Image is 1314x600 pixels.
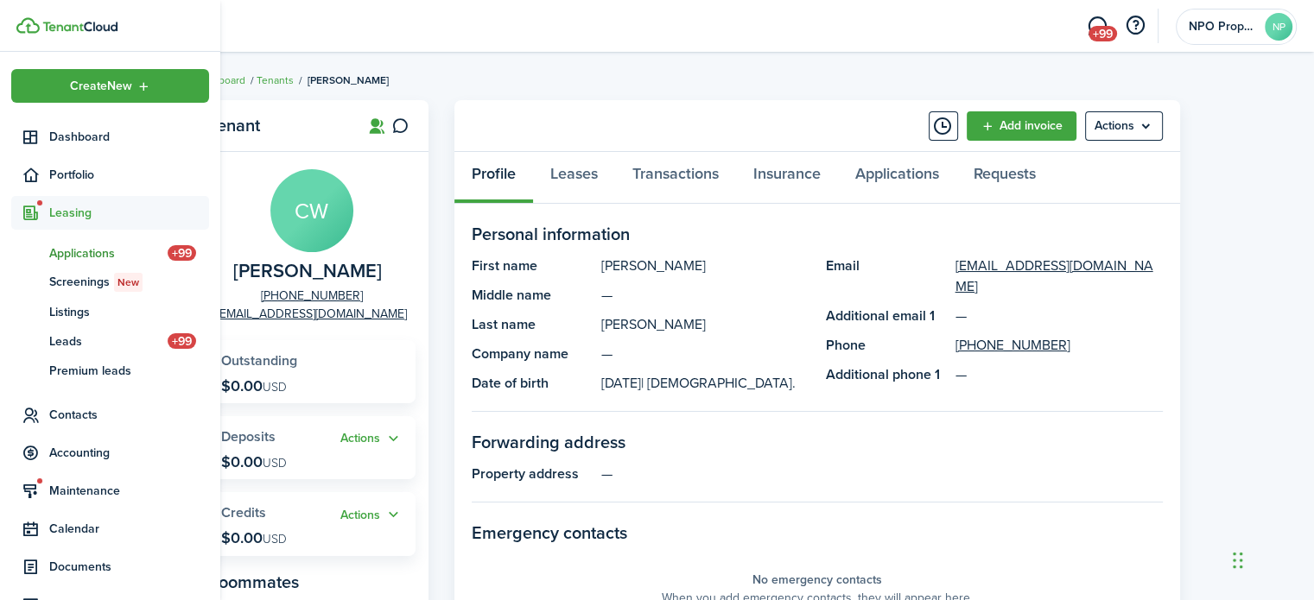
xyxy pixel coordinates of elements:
[826,364,947,385] panel-main-title: Additional phone 1
[838,152,956,204] a: Applications
[1233,534,1243,586] div: Drag
[1120,11,1150,41] button: Open resource center
[967,111,1076,141] a: Add invoice
[955,335,1070,356] a: [PHONE_NUMBER]
[1085,111,1163,141] menu-btn: Actions
[217,305,407,323] a: [EMAIL_ADDRESS][DOMAIN_NAME]
[117,275,139,290] span: New
[752,571,882,589] panel-main-placeholder-title: No emergency contacts
[11,297,209,326] a: Listings
[11,69,209,103] button: Open menu
[221,529,287,546] p: $0.00
[49,332,168,351] span: Leads
[11,120,209,154] a: Dashboard
[472,285,593,306] panel-main-title: Middle name
[472,464,593,484] panel-main-title: Property address
[472,314,593,335] panel-main-title: Last name
[601,285,809,306] panel-main-description: —
[49,520,209,538] span: Calendar
[11,326,209,356] a: Leads+99
[472,221,1163,247] panel-main-section-title: Personal information
[472,520,1163,546] panel-main-section-title: Emergency contacts
[826,306,947,326] panel-main-title: Additional email 1
[70,80,132,92] span: Create New
[49,406,209,424] span: Contacts
[826,256,947,297] panel-main-title: Email
[11,238,209,268] a: Applications+99
[49,204,209,222] span: Leasing
[263,378,287,396] span: USD
[221,426,276,446] span: Deposits
[472,256,593,276] panel-main-title: First name
[955,256,1163,297] a: [EMAIL_ADDRESS][DOMAIN_NAME]
[16,17,40,34] img: TenantCloud
[956,152,1053,204] a: Requests
[49,273,209,292] span: Screenings
[208,569,416,595] panel-main-subtitle: Roommates
[1081,4,1114,48] a: Messaging
[168,245,196,261] span: +99
[49,303,209,321] span: Listings
[42,22,117,32] img: TenantCloud
[168,333,196,349] span: +99
[257,73,294,88] a: Tenants
[601,314,809,335] panel-main-description: [PERSON_NAME]
[221,377,287,395] p: $0.00
[601,344,809,364] panel-main-description: —
[208,116,346,136] panel-main-title: Tenant
[601,464,1163,484] panel-main-description: —
[340,505,403,525] button: Actions
[472,429,1163,455] panel-main-section-title: Forwarding address
[49,166,209,184] span: Portfolio
[340,505,403,525] button: Open menu
[263,530,287,548] span: USD
[601,373,809,394] panel-main-description: [DATE]
[615,152,736,204] a: Transactions
[11,356,209,385] a: Premium leads
[929,111,958,141] button: Timeline
[49,244,168,262] span: Applications
[49,444,209,462] span: Accounting
[49,128,209,146] span: Dashboard
[1089,26,1117,41] span: +99
[472,344,593,364] panel-main-title: Company name
[49,482,209,500] span: Maintenance
[308,73,389,88] span: [PERSON_NAME]
[221,502,266,522] span: Credits
[826,335,947,356] panel-main-title: Phone
[736,152,838,204] a: Insurance
[49,558,209,576] span: Documents
[1189,21,1258,33] span: NPO Properties LLC
[340,429,403,449] button: Actions
[270,169,353,252] avatar-text: CW
[221,453,287,471] p: $0.00
[533,152,615,204] a: Leases
[11,268,209,297] a: ScreeningsNew
[261,287,363,305] a: [PHONE_NUMBER]
[601,256,809,276] panel-main-description: [PERSON_NAME]
[1228,517,1314,600] iframe: Chat Widget
[1085,111,1163,141] button: Open menu
[472,373,593,394] panel-main-title: Date of birth
[1265,13,1292,41] avatar-text: NP
[263,454,287,472] span: USD
[221,351,297,370] span: Outstanding
[49,362,209,380] span: Premium leads
[233,261,382,282] span: Cody Wonch
[641,373,796,393] span: | [DEMOGRAPHIC_DATA].
[340,429,403,449] button: Open menu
